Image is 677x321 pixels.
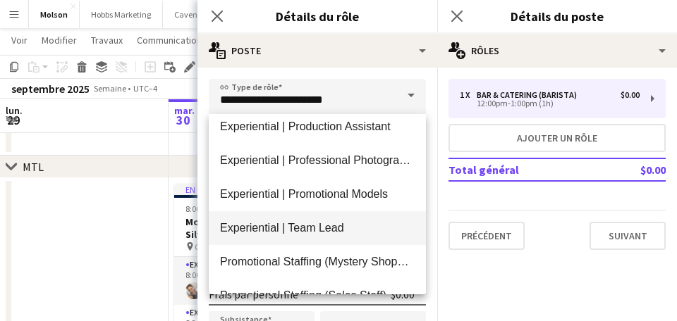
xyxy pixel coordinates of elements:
[163,1,225,28] button: Cavendish
[85,31,128,49] a: Travaux
[195,241,248,252] span: Golf de Joliette
[477,90,583,100] div: Bar & Catering (Barista)
[220,153,415,167] span: Experiential | Professional Photographer
[590,222,666,250] button: Suivant
[6,104,23,117] span: lun.
[185,203,263,214] span: 8:00am-8:00pm (12h)
[449,222,525,250] button: Précédent
[606,158,666,181] td: $0.00
[197,7,437,25] h3: Détails du rôle
[460,100,640,107] div: 12:00pm-1:00pm (1h)
[437,7,677,25] h3: Détails du poste
[174,215,332,241] h3: MolsonOP Golf | Heineken Silver (Joliette, [GEOGRAPHIC_DATA])
[220,289,415,302] span: Promotional Staffing (Sales Staff)
[220,255,415,268] span: Promotional Staffing (Mystery Shopper)
[137,34,207,46] span: Communications
[437,34,677,68] div: Rôles
[220,187,415,201] span: Experiential | Promotional Models
[220,221,415,234] span: Experiential | Team Lead
[174,184,332,195] div: En cours
[131,31,212,49] a: Communications
[42,34,77,46] span: Modifier
[449,158,606,181] td: Total général
[621,90,640,100] div: $0.00
[220,120,415,133] span: Experiential | Production Assistant
[80,1,163,28] button: Hobbs Marketing
[36,31,83,49] a: Modifier
[11,82,90,96] div: septembre 2025
[6,31,33,49] a: Voir
[91,34,123,46] span: Travaux
[11,34,28,46] span: Voir
[460,90,477,100] div: 1 x
[174,104,195,117] span: mar.
[4,112,23,128] span: 29
[449,124,666,152] button: Ajouter un rôle
[197,34,437,68] div: Poste
[23,160,44,174] div: MTL
[174,257,332,305] app-card-role: Experiential | Molson Brand Specialist1/18:00am-8:00pm (12h)[PERSON_NAME]
[172,112,195,128] span: 30
[92,83,128,104] span: Semaine 40
[29,1,80,28] button: Molson
[209,287,298,301] div: Frais par personne
[133,83,157,94] div: UTC−4
[391,287,415,301] div: $0.00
